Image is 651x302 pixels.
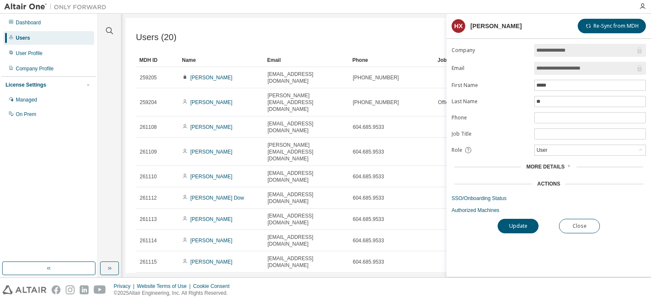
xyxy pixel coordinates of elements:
[140,74,157,81] span: 259205
[80,285,89,294] img: linkedin.svg
[182,53,260,67] div: Name
[140,195,157,201] span: 261112
[190,174,233,180] a: [PERSON_NAME]
[438,53,516,67] div: Job Title
[452,147,462,154] span: Role
[268,71,345,84] span: [EMAIL_ADDRESS][DOMAIN_NAME]
[535,145,548,155] div: User
[268,234,345,247] span: [EMAIL_ADDRESS][DOMAIN_NAME]
[452,131,529,137] label: Job Title
[452,47,529,54] label: Company
[535,145,645,155] div: User
[268,212,345,226] span: [EMAIL_ADDRESS][DOMAIN_NAME]
[66,285,75,294] img: instagram.svg
[352,53,431,67] div: Phone
[190,149,233,155] a: [PERSON_NAME]
[16,35,30,41] div: Users
[452,82,529,89] label: First Name
[136,32,176,42] span: Users (20)
[190,259,233,265] a: [PERSON_NAME]
[498,219,539,233] button: Update
[268,191,345,205] span: [EMAIL_ADDRESS][DOMAIN_NAME]
[190,195,244,201] a: [PERSON_NAME] Dow
[537,180,560,187] div: Actions
[268,92,345,113] span: [PERSON_NAME][EMAIL_ADDRESS][DOMAIN_NAME]
[140,124,157,131] span: 261108
[3,285,46,294] img: altair_logo.svg
[140,99,157,106] span: 259204
[137,283,193,290] div: Website Terms of Use
[140,173,157,180] span: 261110
[114,290,235,297] p: © 2025 Altair Engineering, Inc. All Rights Reserved.
[353,124,384,131] span: 604.685.9533
[190,216,233,222] a: [PERSON_NAME]
[268,170,345,183] span: [EMAIL_ADDRESS][DOMAIN_NAME]
[438,99,473,106] span: Office Manager
[16,96,37,103] div: Managed
[16,50,43,57] div: User Profile
[353,195,384,201] span: 604.685.9533
[578,19,646,33] button: Re-Sync from MDH
[452,19,465,33] div: HX
[268,255,345,269] span: [EMAIL_ADDRESS][DOMAIN_NAME]
[16,19,41,26] div: Dashboard
[16,111,36,118] div: On Prem
[268,142,345,162] span: [PERSON_NAME][EMAIL_ADDRESS][DOMAIN_NAME]
[470,23,522,29] div: [PERSON_NAME]
[452,98,529,105] label: Last Name
[140,237,157,244] span: 261114
[353,74,399,81] span: [PHONE_NUMBER]
[4,3,111,11] img: Altair One
[190,75,233,81] a: [PERSON_NAME]
[452,114,529,121] label: Phone
[16,65,54,72] div: Company Profile
[353,99,399,106] span: [PHONE_NUMBER]
[94,285,106,294] img: youtube.svg
[353,148,384,155] span: 604.685.9533
[190,124,233,130] a: [PERSON_NAME]
[267,53,346,67] div: Email
[140,148,157,155] span: 261109
[353,173,384,180] span: 604.685.9533
[353,237,384,244] span: 604.685.9533
[353,216,384,223] span: 604.685.9533
[452,207,646,214] a: Authorized Machines
[190,99,233,105] a: [PERSON_NAME]
[139,53,175,67] div: MDH ID
[190,238,233,244] a: [PERSON_NAME]
[452,195,646,202] a: SSO/Onboarding Status
[559,219,600,233] button: Close
[193,283,234,290] div: Cookie Consent
[268,120,345,134] span: [EMAIL_ADDRESS][DOMAIN_NAME]
[526,164,565,170] span: More Details
[452,65,529,72] label: Email
[114,283,137,290] div: Privacy
[52,285,60,294] img: facebook.svg
[140,258,157,265] span: 261115
[6,81,46,88] div: License Settings
[353,258,384,265] span: 604.685.9533
[140,216,157,223] span: 261113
